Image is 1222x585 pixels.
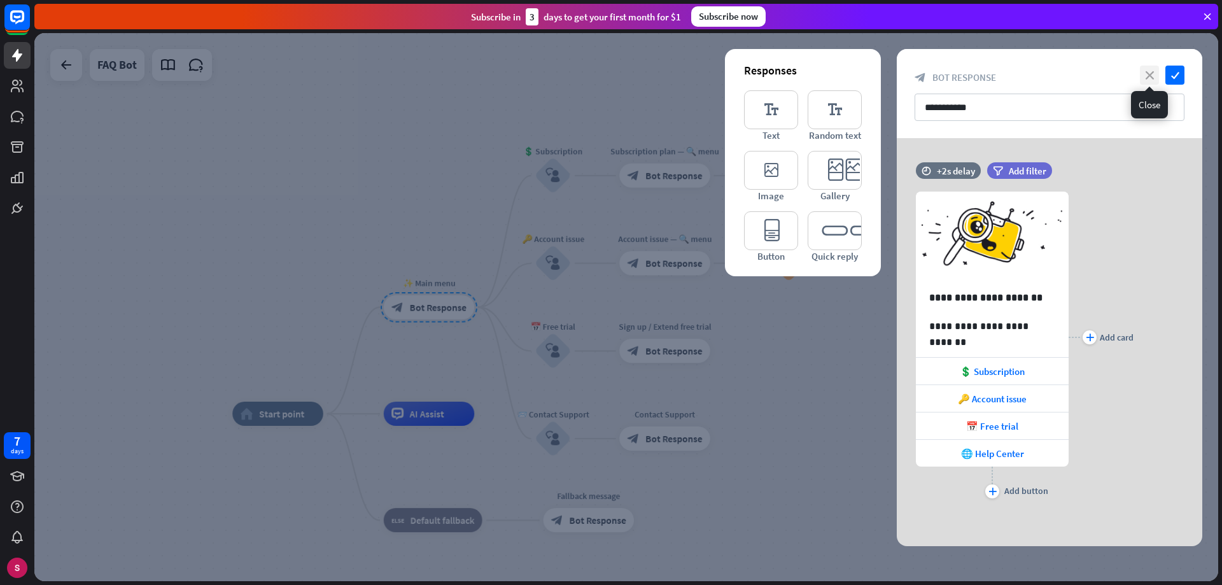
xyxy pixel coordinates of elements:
[966,420,1018,432] span: 📅 Free trial
[691,6,766,27] div: Subscribe now
[937,165,975,177] div: +2s delay
[988,488,997,495] i: plus
[526,8,538,25] div: 3
[4,432,31,459] a: 7 days
[922,166,931,175] i: time
[1165,66,1184,85] i: check
[961,448,1024,460] span: 🌐 Help Center
[471,8,681,25] div: Subscribe in days to get your first month for $1
[1009,165,1046,177] span: Add filter
[958,393,1027,405] span: 🔑 Account issue
[916,192,1069,284] img: preview
[960,365,1025,377] span: 💲 Subscription
[1100,332,1134,343] div: Add card
[932,71,996,83] span: Bot Response
[1004,485,1048,497] div: Add button
[993,166,1003,176] i: filter
[1140,66,1159,85] i: close
[11,447,24,456] div: days
[1086,334,1094,341] i: plus
[14,435,20,447] div: 7
[915,72,926,83] i: block_bot_response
